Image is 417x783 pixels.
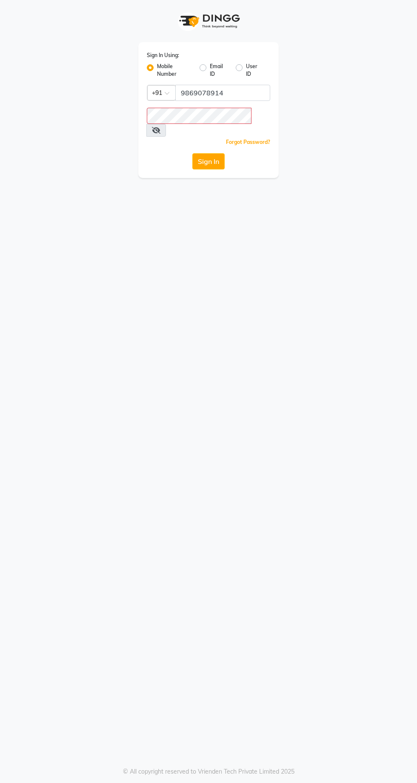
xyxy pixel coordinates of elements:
label: Sign In Using: [147,52,179,59]
label: Email ID [210,63,229,78]
label: User ID [246,63,263,78]
a: Forgot Password? [226,139,270,145]
label: Mobile Number [157,63,193,78]
img: logo1.svg [174,9,243,34]
button: Sign In [192,153,225,169]
input: Username [147,108,251,124]
input: Username [175,85,270,101]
